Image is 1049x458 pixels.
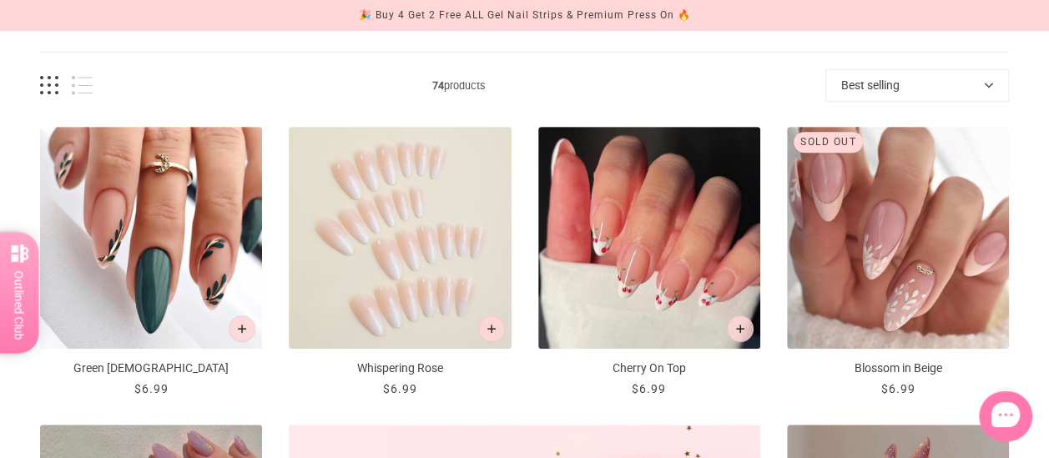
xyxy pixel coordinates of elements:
button: Grid view [40,76,58,95]
img: whispering-rose-press-on-manicure-2_700x.jpg [289,127,511,349]
span: $6.99 [880,382,915,395]
p: Blossom in Beige [787,360,1009,377]
button: Best selling [825,69,1009,102]
span: $6.99 [383,382,417,395]
p: Cherry On Top [538,360,760,377]
span: $6.99 [632,382,666,395]
b: 74 [432,79,444,92]
p: Green [DEMOGRAPHIC_DATA] [40,360,262,377]
p: Whispering Rose [289,360,511,377]
a: Whispering Rose [289,127,511,398]
a: Green Zen [40,127,262,398]
div: Sold out [794,132,863,153]
a: Cherry On Top [538,127,760,398]
span: products [93,77,825,94]
button: List view [72,76,93,95]
button: Add to cart [478,315,505,342]
button: Add to cart [229,315,255,342]
a: Blossom in Beige [787,127,1009,398]
span: $6.99 [134,382,169,395]
div: 🎉 Buy 4 Get 2 Free ALL Gel Nail Strips & Premium Press On 🔥 [359,7,691,24]
button: Add to cart [727,315,754,342]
